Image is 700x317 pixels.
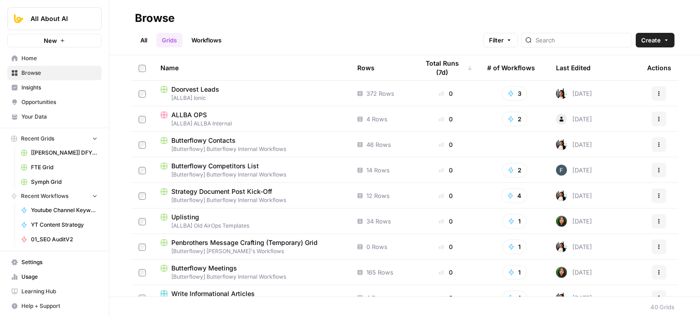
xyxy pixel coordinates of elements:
[556,267,567,278] img: 71gc9am4ih21sqe9oumvmopgcasf
[647,55,671,80] div: Actions
[21,135,54,143] span: Recent Grids
[556,267,592,278] div: [DATE]
[160,289,343,307] a: Write Informational Articles[Butterflowy] [PERSON_NAME]'s Workflows
[419,166,473,175] div: 0
[21,69,98,77] span: Browse
[160,136,343,153] a: Butterflowy Contacts[Butterflowy] Butterflowy Internal Workflows
[357,55,375,80] div: Rows
[135,33,153,47] a: All
[419,293,473,302] div: 0
[160,187,343,204] a: Strategy Document Post Kick-Off[Butterflowy] Butterflowy Internal Workflows
[502,239,527,254] button: 1
[419,242,473,251] div: 0
[21,258,98,266] span: Settings
[21,287,98,296] span: Learning Hub
[160,238,343,255] a: Penbrothers Message Crafting (Temporary) Grid[Butterflowy] [PERSON_NAME]'s Workflows
[171,238,318,247] span: Penbrothers Message Crafting (Temporary) Grid
[7,270,102,284] a: Usage
[160,222,343,230] span: [ALLBA] Old AirOps Templates
[419,55,473,80] div: Total Runs (7d)
[21,192,68,200] span: Recent Workflows
[366,242,387,251] span: 0 Rows
[636,33,674,47] button: Create
[160,171,343,179] span: [Butterflowy] Butterflowy Internal Workflows
[419,268,473,277] div: 0
[21,83,98,92] span: Insights
[7,80,102,95] a: Insights
[501,291,527,305] button: 4
[535,36,628,45] input: Search
[556,88,567,99] img: nrgn09yuhmi8xljhp0ocrr3f2xqf
[7,34,102,47] button: New
[366,268,393,277] span: 165 Rows
[556,165,592,176] div: [DATE]
[7,51,102,66] a: Home
[21,302,98,310] span: Help + Support
[171,289,255,298] span: Write Informational Articles
[556,292,567,303] img: fqbawrw8ase93tc2zzm3h7awsa7w
[556,139,567,150] img: fqbawrw8ase93tc2zzm3h7awsa7w
[556,241,567,252] img: fqbawrw8ase93tc2zzm3h7awsa7w
[502,214,527,229] button: 1
[31,149,98,157] span: [[PERSON_NAME]] DFY POC👨‍🦲
[366,191,390,200] span: 12 Rows
[17,175,102,189] a: Symph Grid
[641,36,661,45] span: Create
[502,86,527,101] button: 3
[556,241,592,252] div: [DATE]
[21,54,98,62] span: Home
[171,213,199,222] span: Uplisting
[156,33,182,47] a: Grids
[21,98,98,106] span: Opportunities
[135,11,175,26] div: Browse
[502,112,527,126] button: 2
[7,95,102,109] a: Opportunities
[487,55,535,80] div: # of Workflows
[171,161,259,171] span: Butterflowy Competitors List
[160,161,343,179] a: Butterflowy Competitors List[Butterflowy] Butterflowy Internal Workflows
[419,114,473,124] div: 0
[171,136,236,145] span: Butterflowy Contacts
[17,146,102,160] a: [[PERSON_NAME]] DFY POC👨‍🦲
[160,213,343,230] a: Uplisting[ALLBA] Old AirOps Templates
[160,145,343,153] span: [Butterflowy] Butterflowy Internal Workflows
[160,85,343,102] a: Doorvest Leads[ALLBA] Ionic
[160,120,343,128] span: [ALLBA] ALLBA Internal
[556,139,592,150] div: [DATE]
[7,66,102,80] a: Browse
[556,114,592,125] div: [DATE]
[502,265,527,280] button: 1
[171,85,219,94] span: Doorvest Leads
[419,191,473,200] div: 0
[483,33,518,47] button: Filter
[556,88,592,99] div: [DATE]
[160,110,343,128] a: ALLBA OPS[ALLBA] ALLBA Internal
[650,302,674,312] div: 40 Grids
[366,217,391,226] span: 34 Rows
[31,178,98,186] span: Symph Grid
[171,264,237,273] span: Butterflowy Meetings
[31,14,86,23] span: All About AI
[7,255,102,270] a: Settings
[160,196,343,204] span: [Butterflowy] Butterflowy Internal Workflows
[7,189,102,203] button: Recent Workflows
[21,113,98,121] span: Your Data
[556,190,567,201] img: fqbawrw8ase93tc2zzm3h7awsa7w
[419,217,473,226] div: 0
[160,273,343,281] span: [Butterflowy] Butterflowy Internal Workflows
[556,216,592,227] div: [DATE]
[489,36,504,45] span: Filter
[501,188,527,203] button: 4
[31,221,98,229] span: YT Content Strategy
[556,55,591,80] div: Last Edited
[419,140,473,149] div: 0
[17,218,102,232] a: YT Content Strategy
[186,33,227,47] a: Workflows
[31,163,98,171] span: FTE Grid
[7,109,102,124] a: Your Data
[160,94,343,102] span: [ALLBA] Ionic
[366,293,387,302] span: 4 Rows
[17,232,102,247] a: 01_SEO AuditV2
[31,206,98,214] span: Youtube Channel Keyword Research
[171,110,207,120] span: ALLBA OPS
